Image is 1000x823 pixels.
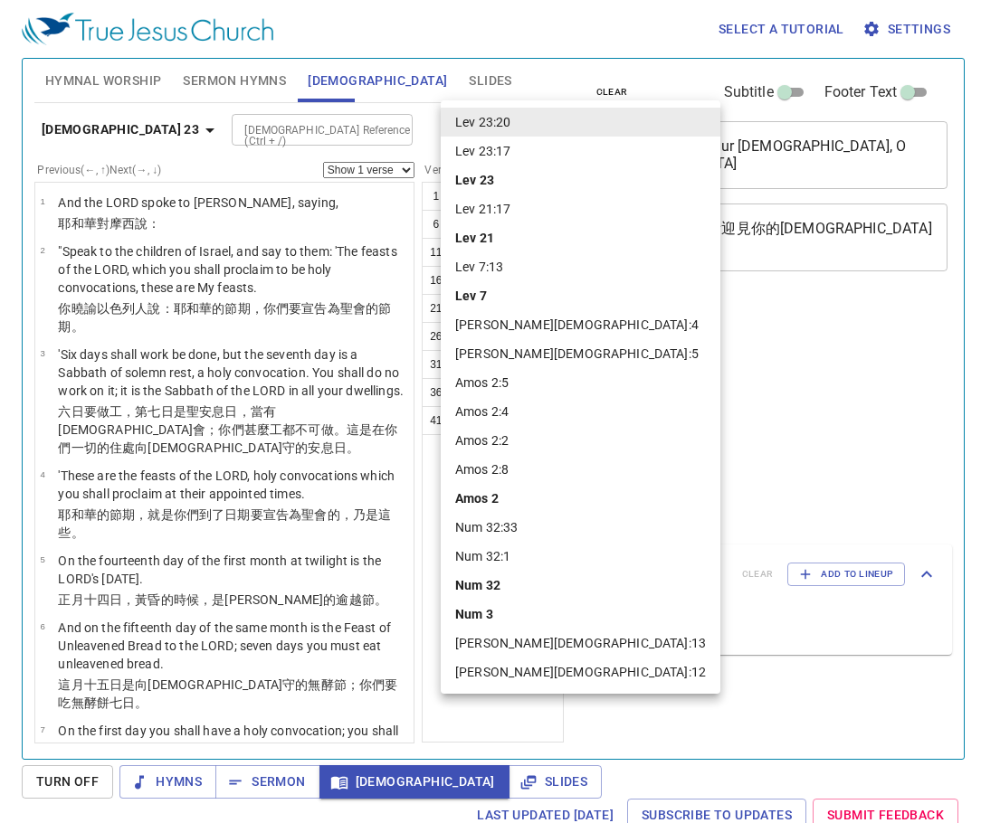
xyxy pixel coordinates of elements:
li: Amos 2:5 [441,368,720,397]
b: Lev 23 [455,171,494,189]
b: Amos 2 [455,489,499,507]
b: Lev 21 [455,229,494,247]
li: Amos 2:8 [441,455,720,484]
li: Lev 21:17 [441,194,720,223]
li: Amos 2:4 [441,397,720,426]
li: Lev 23:20 [441,108,720,137]
b: Num 3 [455,605,493,623]
li: Num 32:33 [441,513,720,542]
li: [PERSON_NAME][DEMOGRAPHIC_DATA]:4 [441,310,720,339]
li: Lev 7:13 [441,252,720,281]
li: Num 32:1 [441,542,720,571]
li: Lev 23:17 [441,137,720,166]
b: Num 32 [455,576,500,594]
li: [PERSON_NAME][DEMOGRAPHIC_DATA]:12 [441,657,720,686]
li: [PERSON_NAME][DEMOGRAPHIC_DATA]:5 [441,339,720,368]
b: Lev 7 [455,287,487,305]
li: Amos 2:2 [441,426,720,455]
li: [PERSON_NAME][DEMOGRAPHIC_DATA]:13 [441,629,720,657]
